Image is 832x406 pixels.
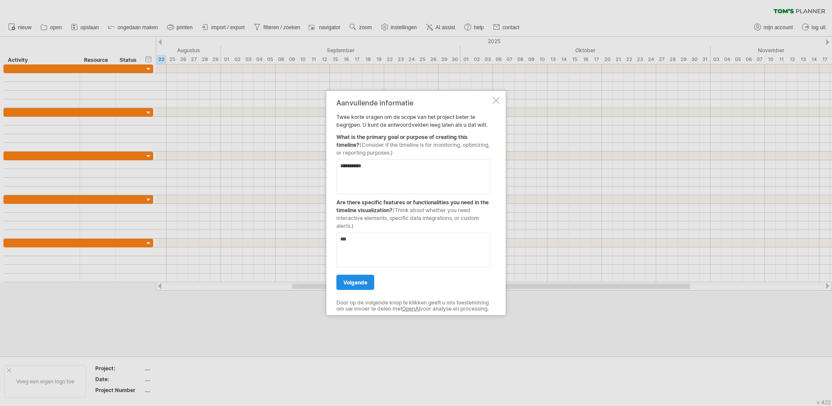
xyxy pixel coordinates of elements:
[336,207,479,229] span: (Think about whether you need interactive elements, specific data integrations, or custom alerts.)
[336,99,491,308] div: Twee korte vragen om de scope van het project beter te begrijpen. U kunt de antwoordvelden leeg l...
[336,142,490,156] span: (Consider if the timeline is for monitoring, optimizing, or reporting purposes.)
[402,305,420,312] a: OpenAI
[336,99,491,107] div: Aanvullende informatie
[343,279,367,286] span: volgende
[336,194,491,230] div: Are there specific features or functionalities you need in the timeline visualization?
[336,300,491,312] div: Door op de volgende knop te klikken geeft u ons toestemming om uw invoer te delen met voor analys...
[336,275,374,290] a: volgende
[336,129,491,157] div: What is the primary goal or purpose of creating this timeline?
